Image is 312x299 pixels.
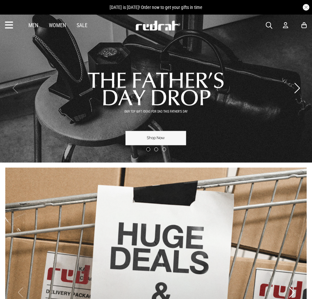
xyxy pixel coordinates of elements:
a: Men [28,22,38,28]
span: [DATE] is [DATE]! Order now to get your gifts in time [110,5,202,10]
img: Redrat logo [135,21,179,30]
a: Sale [77,22,87,28]
button: Previous slide [11,81,19,95]
button: Next slide [293,81,301,95]
a: Women [49,22,66,28]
